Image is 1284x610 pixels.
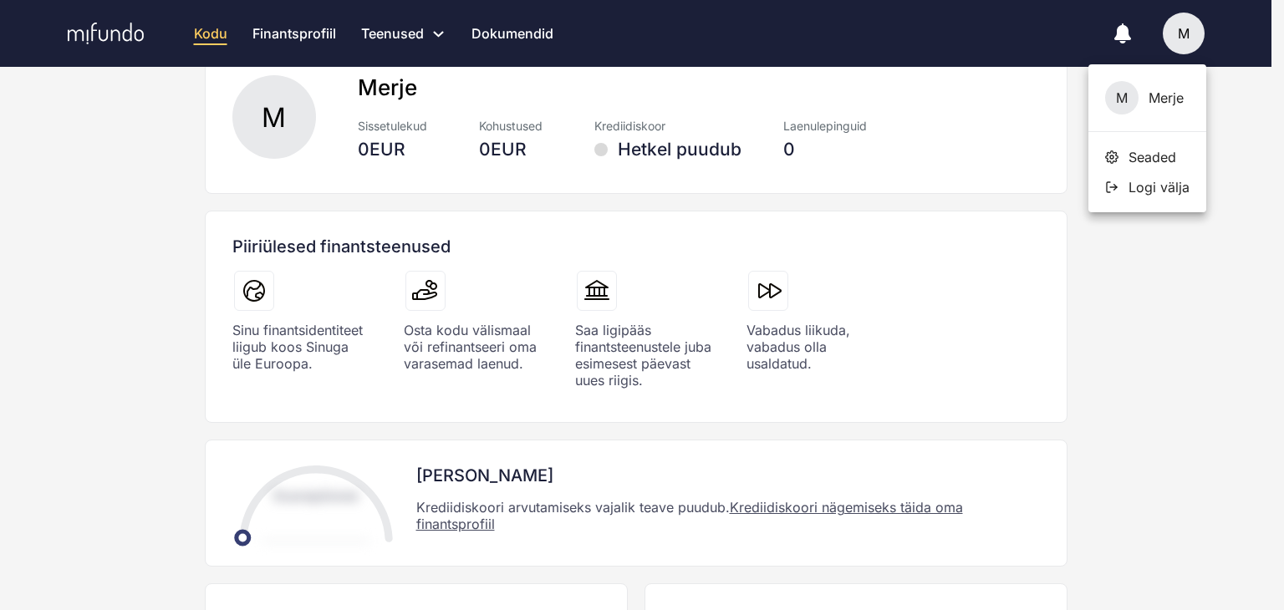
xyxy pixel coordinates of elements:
[1088,64,1206,132] a: MMerje
[1088,64,1206,132] div: Merje
[1105,149,1190,179] a: Seaded
[1105,179,1190,196] a: Logi välja
[1105,81,1139,114] div: M
[1129,179,1190,196] span: Logi välja
[1129,149,1176,165] span: Seaded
